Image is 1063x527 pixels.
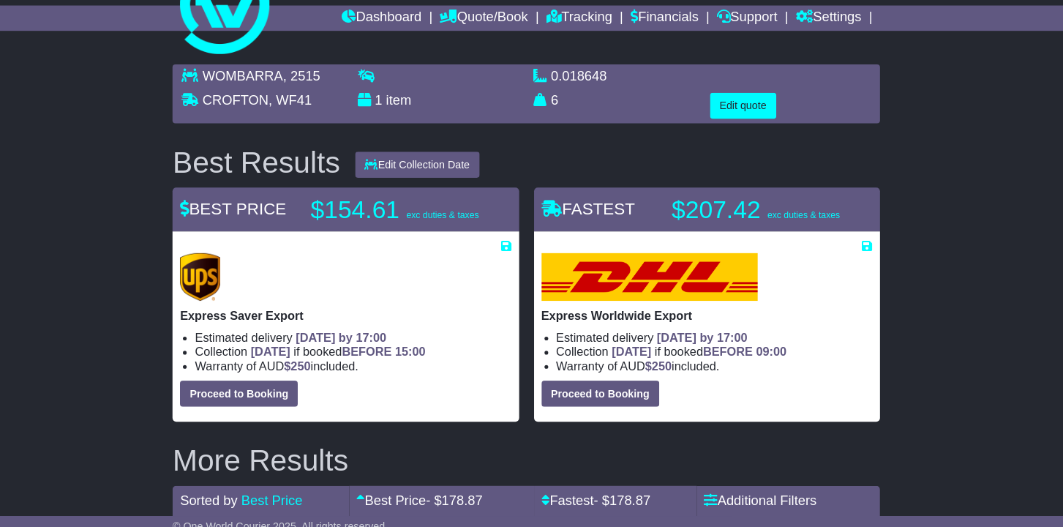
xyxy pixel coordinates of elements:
span: 250 [655,353,675,365]
li: Estimated delivery [206,324,517,338]
a: Quote/Book [447,5,533,30]
span: 178.87 [613,484,653,498]
p: $154.61 [320,191,503,220]
span: $ [294,353,320,365]
a: Fastest- $178.87 [546,484,653,498]
span: CROFTON [214,91,279,105]
span: item [394,91,418,105]
a: Best Price- $178.87 [365,484,489,498]
span: 15:00 [402,339,432,351]
img: DHL: Express Worldwide Export [546,248,759,295]
span: $ [648,353,675,365]
span: 09:00 [757,339,787,351]
span: [DATE] by 17:00 [305,325,394,337]
li: Warranty of AUD included. [206,352,517,366]
a: Settings [796,5,860,30]
h2: More Results [184,436,879,468]
span: , WF41 [279,91,321,105]
span: [DATE] by 17:00 [660,325,749,337]
p: Express Saver Export [192,302,517,316]
span: BEFORE [705,339,754,351]
li: Estimated delivery [561,324,871,338]
span: 178.87 [448,484,489,498]
button: Proceed to Booking [546,373,662,399]
p: Express Worldwide Export [546,302,871,316]
li: Collection [206,338,517,352]
button: Proceed to Booking [192,373,307,399]
span: exc duties & taxes [414,206,485,216]
button: Edit quote [712,91,777,116]
span: Sorted by [192,484,248,498]
span: if booked [261,339,432,351]
span: BEFORE [350,339,399,351]
span: 250 [301,353,320,365]
li: Warranty of AUD included. [561,352,871,366]
span: BEST PRICE [192,195,296,214]
a: Financials [634,5,701,30]
span: , 2515 [293,67,329,82]
span: - $ [433,484,489,498]
a: Dashboard [350,5,429,30]
span: 1 [383,91,390,105]
span: © One World Courier 2025. All rights reserved. [184,510,396,522]
span: [DATE] [615,339,654,351]
a: Best Price [252,484,312,498]
span: 0.018648 [556,67,611,82]
a: Tracking [552,5,616,30]
span: - $ [598,484,653,498]
span: FASTEST [546,195,639,214]
span: 6 [556,91,563,105]
span: WOMBARRA [214,67,293,82]
span: if booked [615,339,786,351]
span: [DATE] [261,339,300,351]
li: Collection [561,338,871,352]
span: exc duties & taxes [768,206,839,216]
img: UPS (new): Express Saver Export [192,248,231,295]
p: $207.42 [675,191,857,220]
a: Additional Filters [706,484,816,498]
a: Support [718,5,778,30]
button: Edit Collection Date [364,149,486,174]
div: Best Results [177,143,356,175]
